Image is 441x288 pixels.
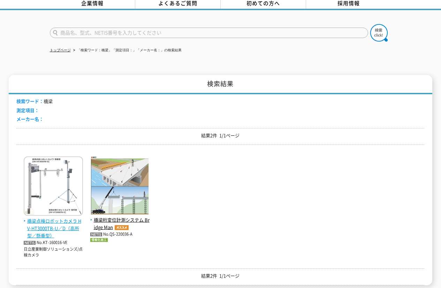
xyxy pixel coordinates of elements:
[9,75,432,94] h1: 検索結果
[72,47,182,54] li: 「検索ワード：橋梁」「測定項目：」「メーカー名：」の検索結果
[24,217,83,239] span: 橋梁点検ロボットカメラ HV-HT3000TB-U／D（高所型／懸垂型）
[16,107,39,113] span: 測定項目：
[90,238,108,242] img: 情報化施工
[24,239,83,246] p: No.KT-160016-VE
[113,225,130,230] img: オススメ
[16,98,44,104] span: 検索ワード：
[50,48,71,52] a: トップページ
[90,156,150,216] img: 橋梁桁変位計測システム Bridge Man
[16,132,424,139] p: 結果2件 1/1ページ
[370,24,388,42] img: btn_search.png
[16,98,53,105] li: 橋梁
[90,216,150,231] span: 橋梁桁変位計測システム Bridge Man
[90,231,150,238] p: No.QS-220036-A
[16,116,44,122] span: メーカー名：
[24,210,83,239] a: 橋梁点検ロボットカメラ HV-HT3000TB-U／D（高所型／懸垂型）
[24,156,83,217] img: HV-HT3000TB-U／D（高所型／懸垂型）
[16,272,424,280] p: 結果2件 1/1ページ
[50,28,368,38] input: 商品名、型式、NETIS番号を入力してください
[24,246,83,258] p: 日立産業制御ソリューションズ/点検カメラ
[90,209,150,231] a: 橋梁桁変位計測システム Bridge Manオススメ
